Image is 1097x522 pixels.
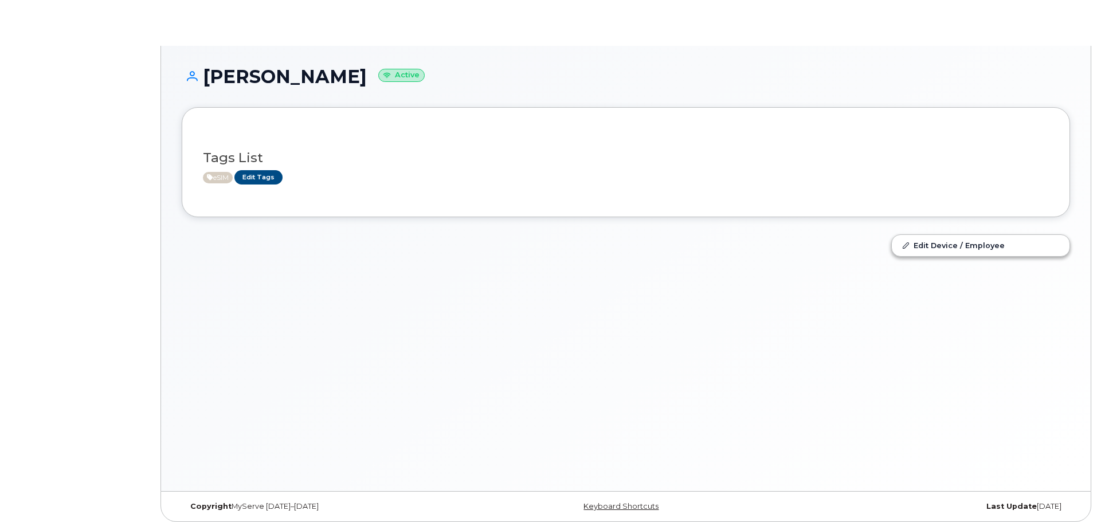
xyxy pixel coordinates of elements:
span: Active [203,172,233,183]
a: Edit Tags [234,170,283,185]
div: MyServe [DATE]–[DATE] [182,502,478,511]
h3: Tags List [203,151,1049,165]
a: Edit Device / Employee [892,235,1069,256]
strong: Copyright [190,502,232,511]
h1: [PERSON_NAME] [182,66,1070,87]
div: [DATE] [774,502,1070,511]
a: Keyboard Shortcuts [583,502,659,511]
strong: Last Update [986,502,1037,511]
small: Active [378,69,425,82]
